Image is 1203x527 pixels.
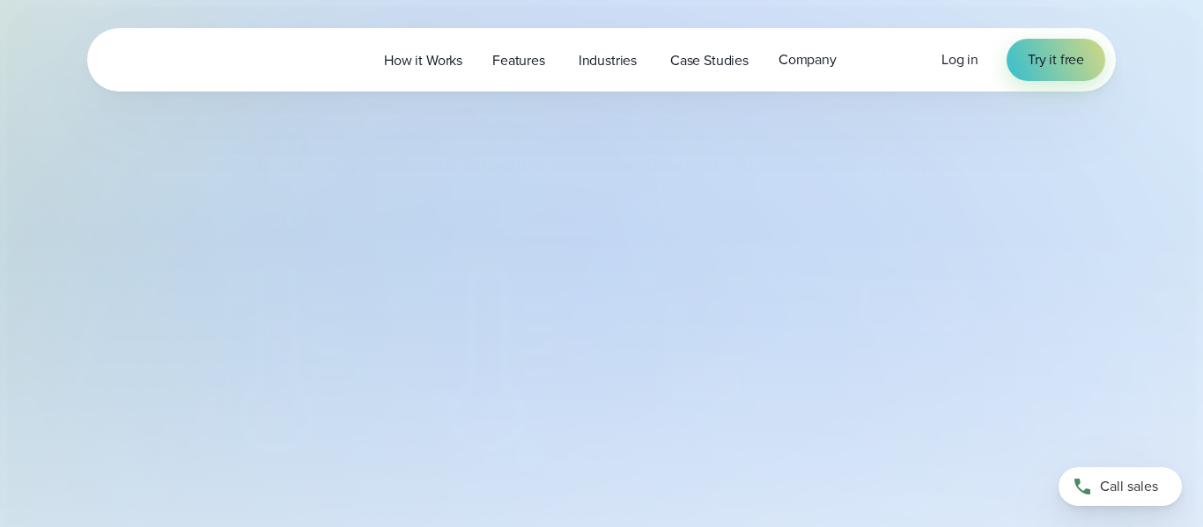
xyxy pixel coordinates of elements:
[384,50,462,71] span: How it Works
[1100,476,1158,497] span: Call sales
[1028,49,1084,70] span: Try it free
[941,49,978,70] a: Log in
[579,50,637,71] span: Industries
[670,50,749,71] span: Case Studies
[655,42,764,78] a: Case Studies
[779,49,837,70] span: Company
[492,50,545,71] span: Features
[1059,467,1182,506] a: Call sales
[1007,39,1105,81] a: Try it free
[369,42,477,78] a: How it Works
